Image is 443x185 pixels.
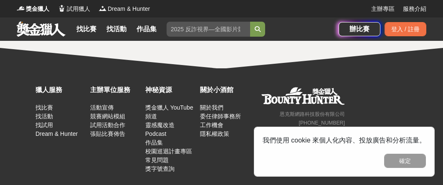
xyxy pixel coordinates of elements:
a: 獎字號查詢 [145,165,175,172]
a: 找活動 [103,23,130,35]
a: Logo獎金獵人 [17,5,49,13]
a: 張貼比賽佈告 [90,130,125,137]
a: 委任律師事務所 [200,113,241,120]
div: 關於小酒館 [200,85,251,95]
div: 登入 / 註冊 [385,22,426,36]
small: 恩克斯網路科技股份有限公司 [280,111,345,117]
a: 獎金獵人 YouTube 頻道 [145,104,193,120]
a: 找試用 [35,122,53,128]
span: Dream & Hunter [108,5,150,13]
a: 辦比賽 [339,22,380,36]
a: 靈感魔改造 Podcast [145,122,175,137]
a: 關於我們 [200,104,223,111]
a: 找活動 [35,113,53,120]
span: 我們使用 cookie 來個人化內容、投放廣告和分析流量。 [263,137,426,144]
a: 常見問題 [145,157,169,163]
a: Dream & Hunter [35,130,78,137]
div: 神秘資源 [145,85,196,95]
a: LogoDream & Hunter [99,5,150,13]
span: 獎金獵人 [26,5,49,13]
a: 活動宣傳 [90,104,114,111]
a: 競賽網站模組 [90,113,125,120]
div: 主辦單位服務 [90,85,141,95]
a: 作品集 [133,23,160,35]
a: 試用活動合作 [90,122,125,128]
input: 2025 反詐視界—全國影片競賽 [167,22,250,37]
a: Logo試用獵人 [58,5,90,13]
a: 工作機會 [200,122,223,128]
a: 找比賽 [73,23,100,35]
div: 獵人服務 [35,85,86,95]
small: [PHONE_NUMBER] [299,120,345,126]
a: 主辦專區 [371,5,395,13]
button: 確定 [384,154,426,168]
a: 找比賽 [35,104,53,111]
a: 校園巡迴計畫專區 [145,148,192,155]
img: Logo [17,4,25,12]
a: 服務介紹 [403,5,426,13]
a: 作品集 [145,139,163,146]
span: 試用獵人 [67,5,90,13]
a: 隱私權政策 [200,130,229,137]
img: Logo [99,4,107,12]
img: Logo [58,4,66,12]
